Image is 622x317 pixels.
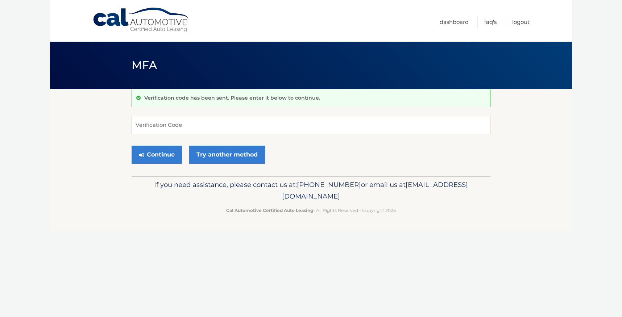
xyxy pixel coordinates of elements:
p: Verification code has been sent. Please enter it below to continue. [144,95,320,101]
strong: Cal Automotive Certified Auto Leasing [226,208,313,213]
input: Verification Code [132,116,490,134]
button: Continue [132,146,182,164]
p: If you need assistance, please contact us at: or email us at [136,179,486,202]
a: Dashboard [440,16,469,28]
span: [PHONE_NUMBER] [297,180,361,189]
a: FAQ's [484,16,497,28]
a: Cal Automotive [92,7,190,33]
a: Logout [512,16,530,28]
p: - All Rights Reserved - Copyright 2025 [136,207,486,214]
span: [EMAIL_ADDRESS][DOMAIN_NAME] [282,180,468,200]
a: Try another method [189,146,265,164]
span: MFA [132,58,157,72]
